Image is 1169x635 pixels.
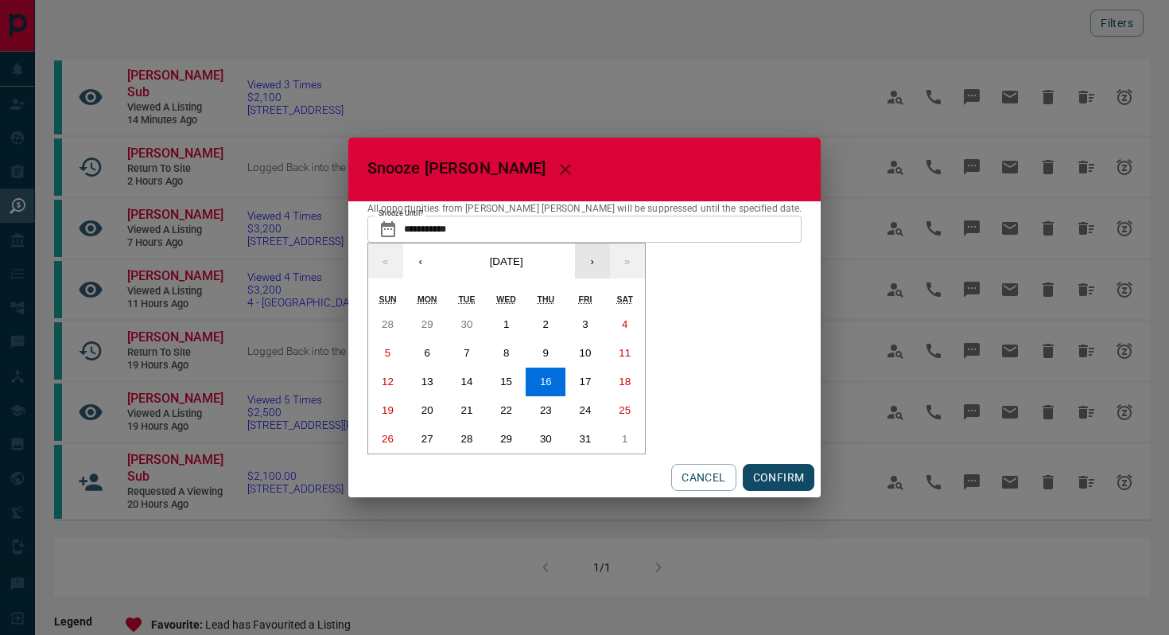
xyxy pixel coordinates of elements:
button: October 12, 2025 [368,368,408,396]
button: October 14, 2025 [447,368,487,396]
abbr: October 28, 2025 [460,433,472,445]
abbr: October 5, 2025 [385,347,390,359]
abbr: October 10, 2025 [580,347,592,359]
p: All opportunities from [PERSON_NAME] [PERSON_NAME] will be suppressed until the specified date. [367,201,802,216]
button: » [610,243,645,279]
abbr: September 29, 2025 [421,318,433,330]
abbr: Friday [579,294,592,304]
button: October 3, 2025 [565,310,605,339]
abbr: October 26, 2025 [382,433,394,445]
abbr: October 4, 2025 [622,318,627,330]
button: October 6, 2025 [407,339,447,368]
abbr: October 3, 2025 [582,318,588,330]
abbr: September 28, 2025 [382,318,394,330]
abbr: October 7, 2025 [464,347,469,359]
button: October 31, 2025 [565,425,605,454]
abbr: Sunday [379,294,396,304]
button: CONFIRM [743,464,815,491]
button: October 13, 2025 [407,368,447,396]
abbr: October 21, 2025 [460,404,472,416]
button: October 16, 2025 [526,368,565,396]
abbr: October 19, 2025 [382,404,394,416]
abbr: October 8, 2025 [503,347,509,359]
button: October 27, 2025 [407,425,447,454]
button: September 29, 2025 [407,310,447,339]
button: September 30, 2025 [447,310,487,339]
button: ‹ [403,243,438,279]
abbr: October 13, 2025 [421,376,433,388]
label: Snooze Until? [379,208,424,219]
button: October 7, 2025 [447,339,487,368]
abbr: October 23, 2025 [540,404,552,416]
button: October 8, 2025 [487,339,526,368]
abbr: November 1, 2025 [622,433,627,445]
button: October 9, 2025 [526,339,565,368]
abbr: September 30, 2025 [460,318,472,330]
button: October 23, 2025 [526,396,565,425]
span: [DATE] [490,255,523,267]
abbr: October 15, 2025 [500,376,512,388]
button: October 25, 2025 [605,396,645,425]
button: October 2, 2025 [526,310,565,339]
abbr: October 12, 2025 [382,376,394,388]
button: October 17, 2025 [565,368,605,396]
abbr: Wednesday [496,294,516,304]
abbr: October 18, 2025 [619,376,631,388]
abbr: October 27, 2025 [421,433,433,445]
button: October 21, 2025 [447,396,487,425]
abbr: October 1, 2025 [503,318,509,330]
button: October 20, 2025 [407,396,447,425]
button: October 24, 2025 [565,396,605,425]
abbr: October 31, 2025 [580,433,592,445]
button: October 29, 2025 [487,425,526,454]
button: October 4, 2025 [605,310,645,339]
button: CANCEL [671,464,736,491]
button: October 26, 2025 [368,425,408,454]
button: « [368,243,403,279]
abbr: October 22, 2025 [500,404,512,416]
abbr: October 20, 2025 [421,404,433,416]
abbr: Tuesday [458,294,475,304]
abbr: October 6, 2025 [424,347,429,359]
button: October 22, 2025 [487,396,526,425]
button: October 1, 2025 [487,310,526,339]
button: October 19, 2025 [368,396,408,425]
abbr: October 16, 2025 [540,376,552,388]
abbr: Saturday [617,294,633,304]
abbr: Monday [417,294,437,304]
abbr: October 2, 2025 [543,318,549,330]
button: October 28, 2025 [447,425,487,454]
button: October 10, 2025 [565,339,605,368]
button: October 15, 2025 [487,368,526,396]
abbr: Thursday [538,294,555,304]
button: September 28, 2025 [368,310,408,339]
abbr: October 14, 2025 [460,376,472,388]
abbr: October 17, 2025 [580,376,592,388]
button: October 11, 2025 [605,339,645,368]
button: › [575,243,610,279]
button: October 18, 2025 [605,368,645,396]
button: October 30, 2025 [526,425,565,454]
abbr: October 24, 2025 [580,404,592,416]
abbr: October 11, 2025 [619,347,631,359]
abbr: October 30, 2025 [540,433,552,445]
abbr: October 29, 2025 [500,433,512,445]
abbr: October 9, 2025 [543,347,549,359]
abbr: October 25, 2025 [619,404,631,416]
button: October 5, 2025 [368,339,408,368]
button: [DATE] [438,243,575,279]
button: November 1, 2025 [605,425,645,454]
span: Snooze [PERSON_NAME] [367,158,546,177]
